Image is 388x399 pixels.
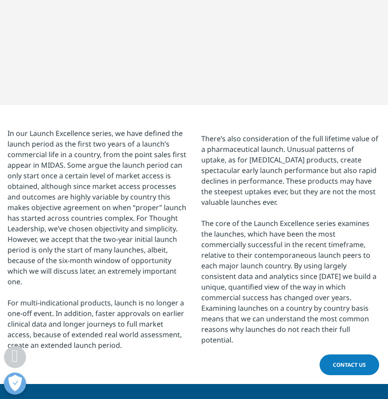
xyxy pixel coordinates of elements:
[333,361,366,369] span: Contact Us
[195,128,388,350] td: There’s also consideration of the full lifetime value of a pharmaceutical launch. Unusual pattern...
[8,298,184,350] span: For multi-indicational products, launch is no longer a one-off event. In addition, faster approva...
[4,373,26,395] button: Open Preferences
[320,354,379,375] a: Contact Us
[8,128,186,286] span: In our Launch Excellence series, we have defined the launch period as the first two years of a la...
